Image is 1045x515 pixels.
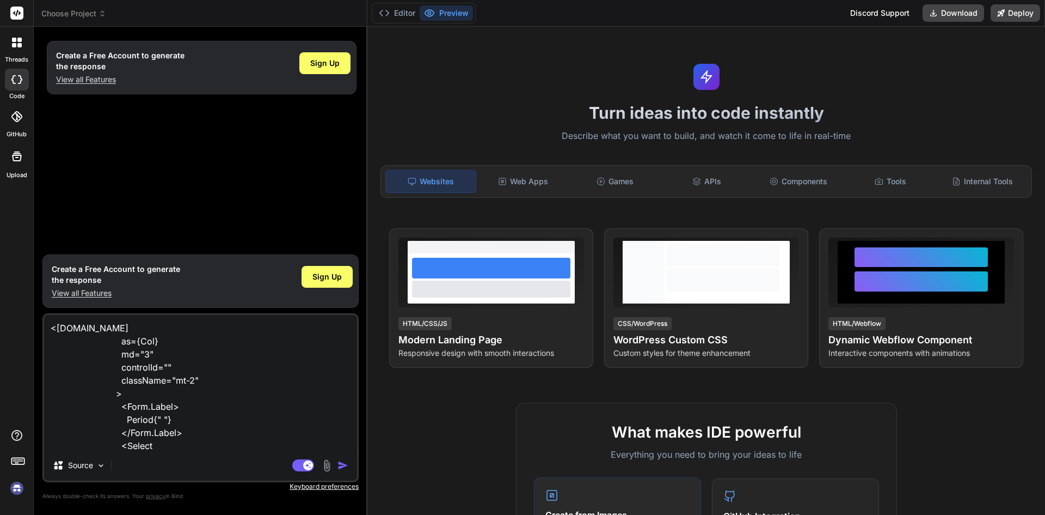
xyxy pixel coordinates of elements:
h4: WordPress Custom CSS [613,332,799,348]
p: Responsive design with smooth interactions [398,348,584,359]
div: HTML/Webflow [828,317,886,330]
div: Discord Support [844,4,916,22]
p: Custom styles for theme enhancement [613,348,799,359]
p: Interactive components with animations [828,348,1014,359]
img: icon [337,460,348,471]
p: Source [68,460,93,471]
p: View all Features [52,288,180,299]
textarea: <[DOMAIN_NAME] as={Col} md="3" controlId="" className="mt-2" > <Form.Label> Period{" "} </Form.La... [44,315,357,450]
span: Choose Project [41,8,106,19]
h1: Turn ideas into code instantly [374,103,1038,123]
p: Always double-check its answers. Your in Bind [42,491,359,501]
label: code [9,92,24,101]
span: Sign Up [310,58,340,69]
div: Tools [846,170,936,193]
p: Describe what you want to build, and watch it come to life in real-time [374,129,1038,143]
label: threads [5,55,28,64]
div: CSS/WordPress [613,317,672,330]
div: Websites [385,170,476,193]
h4: Dynamic Webflow Component [828,332,1014,348]
img: Pick Models [96,461,106,470]
h1: Create a Free Account to generate the response [52,264,180,286]
div: Games [570,170,660,193]
label: Upload [7,171,27,180]
p: View all Features [56,74,185,85]
h1: Create a Free Account to generate the response [56,50,185,72]
div: Web Apps [478,170,568,193]
div: APIs [662,170,752,193]
span: privacy [146,493,165,499]
p: Everything you need to bring your ideas to life [534,448,879,461]
span: Sign Up [312,271,342,282]
h4: Modern Landing Page [398,332,584,348]
button: Deploy [991,4,1040,22]
div: Internal Tools [937,170,1027,193]
img: attachment [321,459,333,472]
img: signin [8,479,26,498]
button: Editor [374,5,420,21]
button: Preview [420,5,473,21]
h2: What makes IDE powerful [534,421,879,444]
label: GitHub [7,130,27,139]
button: Download [923,4,984,22]
div: HTML/CSS/JS [398,317,452,330]
div: Components [754,170,844,193]
p: Keyboard preferences [42,482,359,491]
